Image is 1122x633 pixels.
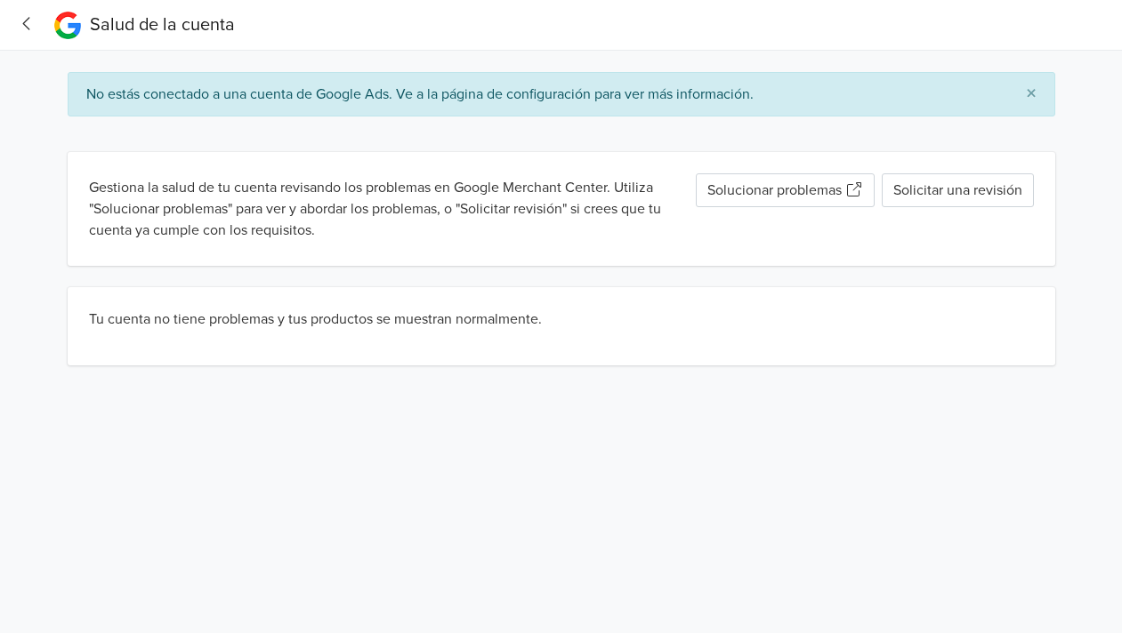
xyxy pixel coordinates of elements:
[696,173,875,207] a: Solucionar problemas
[1026,81,1037,107] span: ×
[1008,73,1054,116] button: Close
[89,308,542,330] p: Tu cuenta no tiene problemas y tus productos se muestran normalmente.
[89,173,674,244] p: Gestiona la salud de tu cuenta revisando los problemas en Google Merchant Center. Utiliza "Soluci...
[68,72,1055,116] div: No estás conectado a una cuenta de Google Ads. Ve a la página de configuración para ver más infor...
[882,173,1034,207] button: Solicitar una revisión
[90,14,235,36] span: Salud de la cuenta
